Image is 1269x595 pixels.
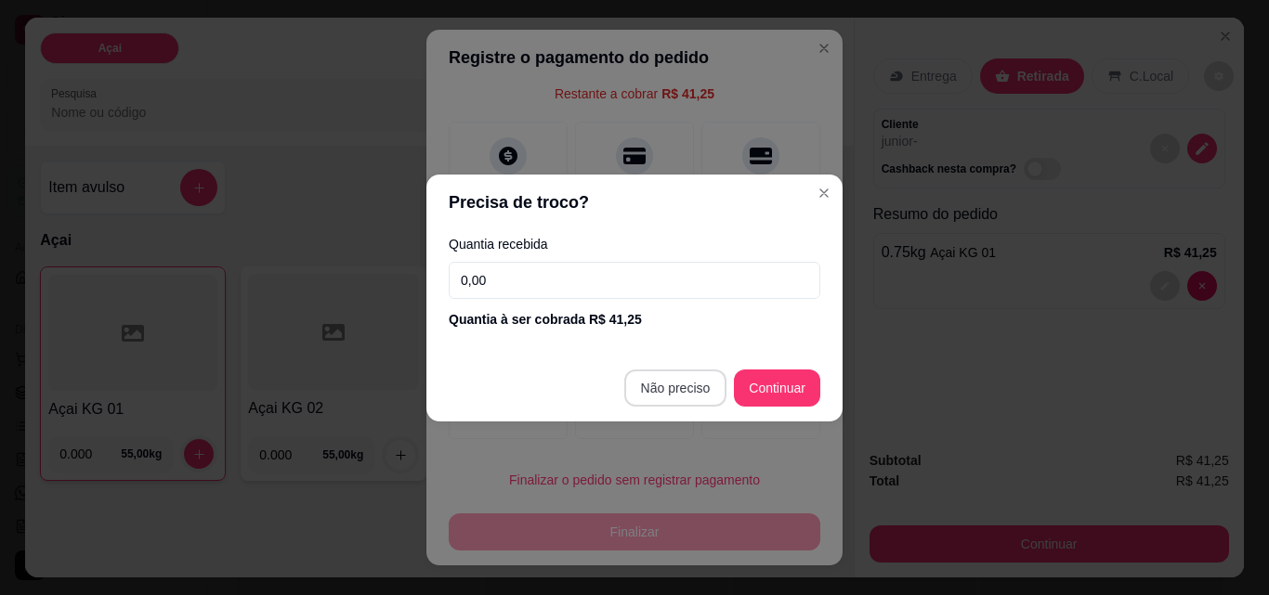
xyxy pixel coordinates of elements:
[624,369,727,407] button: Não preciso
[809,178,839,208] button: Close
[734,369,820,407] button: Continuar
[449,310,820,329] div: Quantia à ser cobrada R$ 41,25
[426,175,843,230] header: Precisa de troco?
[449,238,820,251] label: Quantia recebida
